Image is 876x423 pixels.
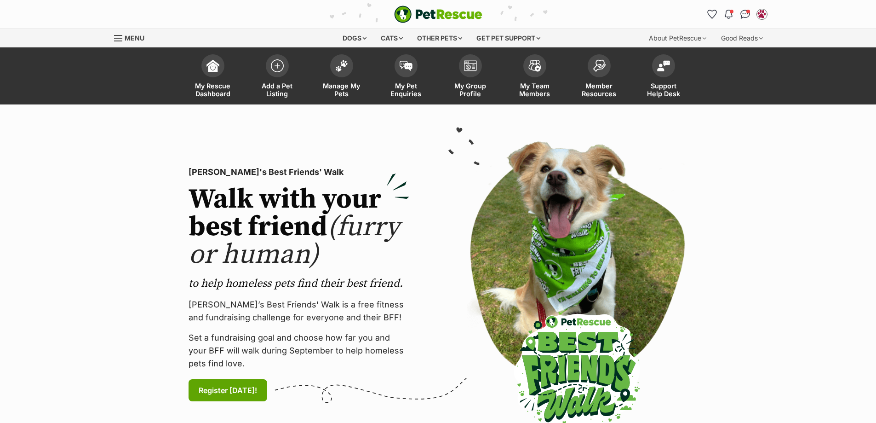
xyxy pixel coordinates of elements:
[503,50,567,104] a: My Team Members
[189,298,409,324] p: [PERSON_NAME]’s Best Friends' Walk is a free fitness and fundraising challenge for everyone and t...
[181,50,245,104] a: My Rescue Dashboard
[450,82,491,98] span: My Group Profile
[189,186,409,269] h2: Walk with your best friend
[321,82,362,98] span: Manage My Pets
[740,10,750,19] img: chat-41dd97257d64d25036548639549fe6c8038ab92f7586957e7f3b1b290dea8141.svg
[725,10,732,19] img: notifications-46538b983faf8c2785f20acdc204bb7945ddae34d4c08c2a6579f10ce5e182be.svg
[336,29,373,47] div: Dogs
[715,29,769,47] div: Good Reads
[438,50,503,104] a: My Group Profile
[643,82,684,98] span: Support Help Desk
[593,59,606,72] img: member-resources-icon-8e73f808a243e03378d46382f2149f9095a855e16c252ad45f914b54edf8863c.svg
[400,61,412,71] img: pet-enquiries-icon-7e3ad2cf08bfb03b45e93fb7055b45f3efa6380592205ae92323e6603595dc1f.svg
[309,50,374,104] a: Manage My Pets
[335,60,348,72] img: manage-my-pets-icon-02211641906a0b7f246fdf0571729dbe1e7629f14944591b6c1af311fb30b64b.svg
[631,50,696,104] a: Support Help Desk
[721,7,736,22] button: Notifications
[567,50,631,104] a: Member Resources
[528,60,541,72] img: team-members-icon-5396bd8760b3fe7c0b43da4ab00e1e3bb1a5d9ba89233759b79545d2d3fc5d0d.svg
[755,7,769,22] button: My account
[114,29,151,46] a: Menu
[189,166,409,179] p: [PERSON_NAME]'s Best Friends' Walk
[642,29,713,47] div: About PetRescue
[738,7,753,22] a: Conversations
[470,29,547,47] div: Get pet support
[245,50,309,104] a: Add a Pet Listing
[394,6,482,23] img: logo-e224e6f780fb5917bec1dbf3a21bbac754714ae5b6737aabdf751b685950b380.svg
[189,276,409,291] p: to help homeless pets find their best friend.
[257,82,298,98] span: Add a Pet Listing
[514,82,555,98] span: My Team Members
[189,331,409,370] p: Set a fundraising goal and choose how far you and your BFF will walk during September to help hom...
[374,29,409,47] div: Cats
[206,59,219,72] img: dashboard-icon-eb2f2d2d3e046f16d808141f083e7271f6b2e854fb5c12c21221c1fb7104beca.svg
[385,82,427,98] span: My Pet Enquiries
[464,60,477,71] img: group-profile-icon-3fa3cf56718a62981997c0bc7e787c4b2cf8bcc04b72c1350f741eb67cf2f40e.svg
[578,82,620,98] span: Member Resources
[394,6,482,23] a: PetRescue
[199,385,257,396] span: Register [DATE]!
[125,34,144,42] span: Menu
[705,7,720,22] a: Favourites
[757,10,767,19] img: Ballarat Animal Shelter profile pic
[271,59,284,72] img: add-pet-listing-icon-0afa8454b4691262ce3f59096e99ab1cd57d4a30225e0717b998d2c9b9846f56.svg
[189,210,400,272] span: (furry or human)
[189,379,267,401] a: Register [DATE]!
[657,60,670,71] img: help-desk-icon-fdf02630f3aa405de69fd3d07c3f3aa587a6932b1a1747fa1d2bba05be0121f9.svg
[192,82,234,98] span: My Rescue Dashboard
[374,50,438,104] a: My Pet Enquiries
[705,7,769,22] ul: Account quick links
[411,29,469,47] div: Other pets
